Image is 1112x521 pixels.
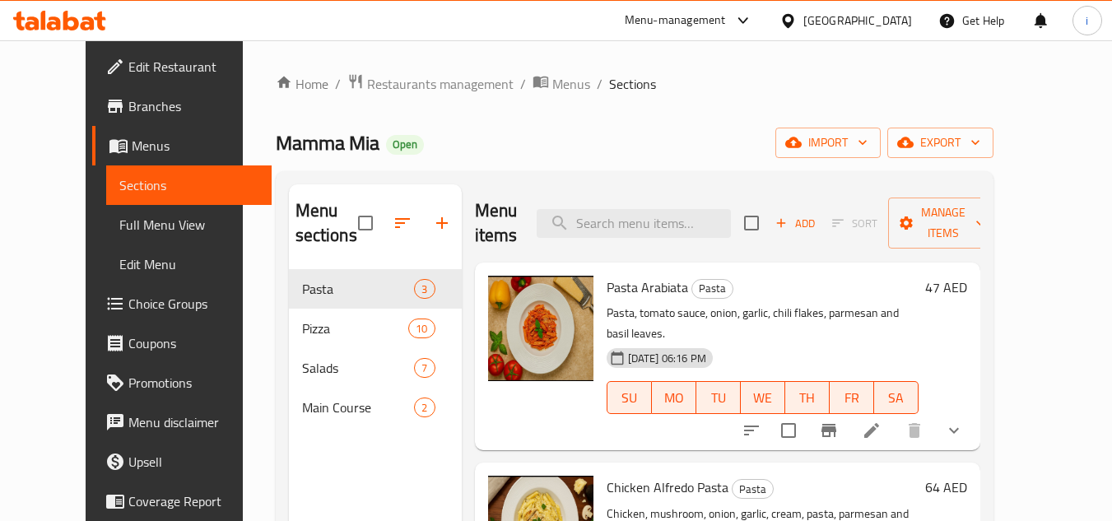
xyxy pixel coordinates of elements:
[696,381,741,414] button: TU
[335,74,341,94] li: /
[475,198,518,248] h2: Menu items
[415,361,434,376] span: 7
[119,175,258,195] span: Sections
[106,165,272,205] a: Sections
[415,281,434,297] span: 3
[732,479,774,499] div: Pasta
[520,74,526,94] li: /
[658,386,690,410] span: MO
[830,381,874,414] button: FR
[128,412,258,432] span: Menu disclaimer
[925,276,967,299] h6: 47 AED
[92,442,272,481] a: Upsell
[92,481,272,521] a: Coverage Report
[703,386,734,410] span: TU
[607,381,652,414] button: SU
[128,333,258,353] span: Coupons
[289,348,462,388] div: Salads7
[276,74,328,94] a: Home
[874,381,919,414] button: SA
[934,411,974,450] button: show more
[895,411,934,450] button: delete
[386,137,424,151] span: Open
[944,421,964,440] svg: Show Choices
[128,96,258,116] span: Branches
[691,279,733,299] div: Pasta
[289,388,462,427] div: Main Course2
[128,294,258,314] span: Choice Groups
[1086,12,1088,30] span: i
[128,452,258,472] span: Upsell
[128,57,258,77] span: Edit Restaurant
[386,135,424,155] div: Open
[747,386,779,410] span: WE
[414,398,435,417] div: items
[119,254,258,274] span: Edit Menu
[775,128,881,158] button: import
[409,321,434,337] span: 10
[607,475,728,500] span: Chicken Alfredo Pasta
[789,133,868,153] span: import
[128,491,258,511] span: Coverage Report
[106,205,272,244] a: Full Menu View
[302,319,409,338] span: Pizza
[347,73,514,95] a: Restaurants management
[488,276,593,381] img: Pasta Arabiata
[415,400,434,416] span: 2
[607,303,919,344] p: Pasta, tomato sauce, onion, garlic, chili flakes, parmesan and basil leaves.
[609,74,656,94] span: Sections
[862,421,882,440] a: Edit menu item
[295,198,358,248] h2: Menu sections
[925,476,967,499] h6: 64 AED
[367,74,514,94] span: Restaurants management
[625,11,726,30] div: Menu-management
[383,203,422,243] span: Sort sections
[289,309,462,348] div: Pizza10
[803,12,912,30] div: [GEOGRAPHIC_DATA]
[302,279,415,299] span: Pasta
[302,398,415,417] span: Main Course
[92,47,272,86] a: Edit Restaurant
[422,203,462,243] button: Add section
[836,386,868,410] span: FR
[552,74,590,94] span: Menus
[773,214,817,233] span: Add
[276,73,993,95] nav: breadcrumb
[734,206,769,240] span: Select section
[792,386,823,410] span: TH
[537,209,731,238] input: search
[888,198,998,249] button: Manage items
[408,319,435,338] div: items
[769,211,821,236] span: Add item
[414,279,435,299] div: items
[741,381,785,414] button: WE
[733,480,773,499] span: Pasta
[92,86,272,126] a: Branches
[92,402,272,442] a: Menu disclaimer
[128,373,258,393] span: Promotions
[119,215,258,235] span: Full Menu View
[106,244,272,284] a: Edit Menu
[607,275,688,300] span: Pasta Arabiata
[348,206,383,240] span: Select all sections
[414,358,435,378] div: items
[302,358,415,378] span: Salads
[533,73,590,95] a: Menus
[132,136,258,156] span: Menus
[92,284,272,323] a: Choice Groups
[769,211,821,236] button: Add
[732,411,771,450] button: sort-choices
[289,269,462,309] div: Pasta3
[692,279,733,298] span: Pasta
[652,381,696,414] button: MO
[809,411,849,450] button: Branch-specific-item
[92,323,272,363] a: Coupons
[614,386,645,410] span: SU
[821,211,888,236] span: Select section first
[881,386,912,410] span: SA
[276,124,379,161] span: Mamma Mia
